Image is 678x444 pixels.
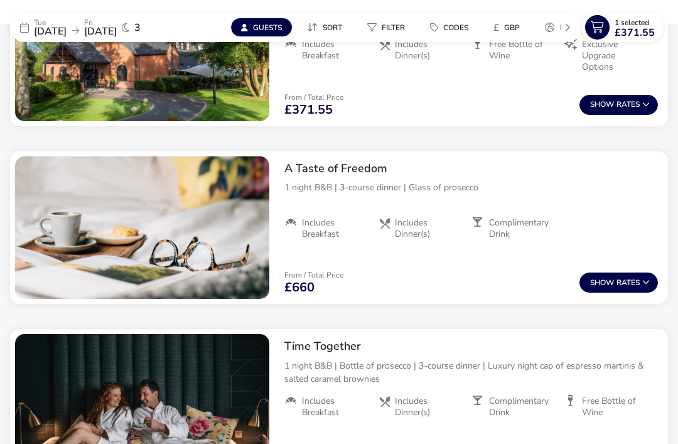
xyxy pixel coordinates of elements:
[395,217,461,240] span: Includes Dinner(s)
[84,24,117,38] span: [DATE]
[323,23,342,33] span: Sort
[297,18,352,36] button: Sort
[420,18,478,36] button: Codes
[535,18,584,36] naf-pibe-menu-bar-item: en
[284,281,315,294] span: £660
[590,100,616,109] span: Show
[395,396,461,418] span: Includes Dinner(s)
[253,23,282,33] span: Guests
[357,18,415,36] button: Filter
[357,18,420,36] naf-pibe-menu-bar-item: Filter
[443,23,468,33] span: Codes
[231,18,297,36] naf-pibe-menu-bar-item: Guests
[34,24,67,38] span: [DATE]
[483,18,530,36] button: £GBP
[284,181,658,194] p: 1 night B&B | 3-course dinner | Glass of prosecco
[504,23,520,33] span: GBP
[34,19,67,26] p: Tue
[284,94,343,101] p: From / Total Price
[582,13,663,42] button: 1 Selected£371.55
[274,329,668,428] div: Time Together1 night B&B | Bottle of prosecco | 3-course dinner | Luxury night cap of espresso ma...
[615,18,649,28] span: 1 Selected
[535,18,579,36] button: en
[302,39,368,62] span: Includes Breakfast
[395,39,461,62] span: Includes Dinner(s)
[590,279,616,287] span: Show
[10,13,198,42] div: Tue[DATE]Fri[DATE]3
[302,396,368,418] span: Includes Breakfast
[489,396,555,418] span: Complimentary Drink
[284,271,343,279] p: From / Total Price
[493,21,499,34] i: £
[274,151,668,251] div: A Taste of Freedom1 night B&B | 3-course dinner | Glass of proseccoIncludes BreakfastIncludes Din...
[615,28,655,38] span: £371.55
[582,39,648,73] span: Exclusive Upgrade Options
[15,156,269,300] swiper-slide: 1 / 1
[231,18,292,36] button: Guests
[382,23,405,33] span: Filter
[134,23,141,33] span: 3
[582,396,648,418] span: Free Bottle of Wine
[284,359,658,386] p: 1 night B&B | Bottle of prosecco | 3-course dinner | Luxury night cap of espresso martinis & salt...
[483,18,535,36] naf-pibe-menu-bar-item: £GBP
[284,104,333,116] span: £371.55
[579,273,658,293] button: ShowRates
[284,339,658,354] h2: Time Together
[582,13,668,42] naf-pibe-menu-bar-item: 1 Selected£371.55
[489,217,555,240] span: Complimentary Drink
[489,39,555,62] span: Free Bottle of Wine
[284,161,658,176] h2: A Taste of Freedom
[420,18,483,36] naf-pibe-menu-bar-item: Codes
[302,217,368,240] span: Includes Breakfast
[297,18,357,36] naf-pibe-menu-bar-item: Sort
[579,95,658,115] button: ShowRates
[84,19,117,26] p: Fri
